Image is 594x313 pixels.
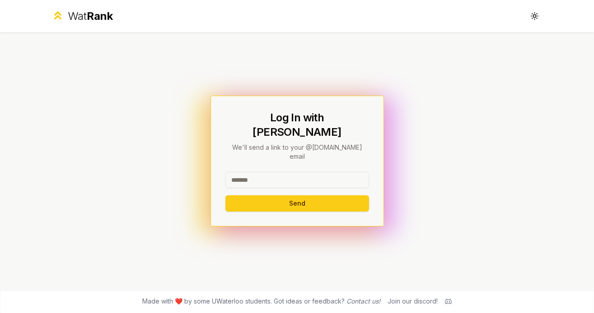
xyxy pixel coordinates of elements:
[87,9,113,23] span: Rank
[225,143,369,161] p: We'll send a link to your @[DOMAIN_NAME] email
[388,297,438,306] div: Join our discord!
[142,297,380,306] span: Made with ❤️ by some UWaterloo students. Got ideas or feedback?
[68,9,113,23] div: Wat
[225,110,369,139] h1: Log In with [PERSON_NAME]
[346,297,380,305] a: Contact us!
[225,195,369,212] button: Send
[51,9,113,23] a: WatRank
